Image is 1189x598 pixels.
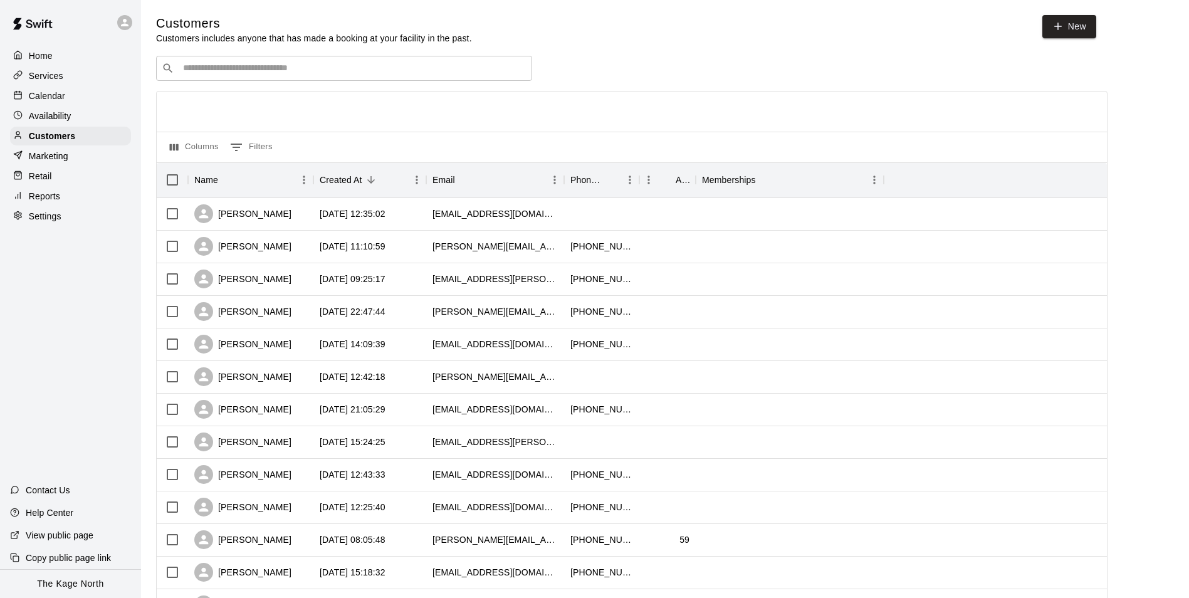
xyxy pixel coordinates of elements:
p: View public page [26,529,93,542]
p: Home [29,50,53,62]
button: Show filters [227,137,276,157]
div: Name [188,162,313,197]
div: [PERSON_NAME] [194,302,291,321]
div: Created At [313,162,426,197]
div: [PERSON_NAME] [194,237,291,256]
div: [PERSON_NAME] [194,433,291,451]
div: 2025-08-13 12:42:18 [320,370,385,383]
div: [PERSON_NAME] [194,530,291,549]
p: Copy public page link [26,552,111,564]
div: claire.courbetosborne@gmail.com [432,566,558,579]
button: Menu [865,170,884,189]
div: Name [194,162,218,197]
p: Customers [29,130,75,142]
button: Select columns [167,137,222,157]
div: [PERSON_NAME] [194,204,291,223]
p: Customers includes anyone that has made a booking at your facility in the past. [156,32,472,45]
div: rongreensales@live.ca [432,403,558,416]
h5: Customers [156,15,472,32]
div: +17053238992 [570,403,633,416]
div: lb.peters@gmail.com [432,273,558,285]
a: Retail [10,167,131,186]
p: Services [29,70,63,82]
a: Home [10,46,131,65]
a: New [1042,15,1096,38]
p: Settings [29,210,61,223]
div: 2025-08-13 22:47:44 [320,305,385,318]
a: Settings [10,207,131,226]
button: Menu [621,170,639,189]
p: The Kage North [37,577,104,590]
div: Memberships [696,162,884,197]
div: 59 [679,533,689,546]
div: [PERSON_NAME] [194,367,291,386]
div: +14169030136 [570,566,633,579]
div: Phone Number [570,162,603,197]
div: 2025-08-14 11:10:59 [320,240,385,253]
div: Phone Number [564,162,639,197]
a: Reports [10,187,131,206]
p: Marketing [29,150,68,162]
div: 2025-08-12 12:43:33 [320,468,385,481]
div: t_doret@live.ca [432,501,558,513]
div: 2025-08-14 09:25:17 [320,273,385,285]
button: Menu [545,170,564,189]
button: Sort [603,171,621,189]
div: mike_o@sympatico.ca [432,533,558,546]
a: Services [10,66,131,85]
button: Menu [407,170,426,189]
div: +17053313449 [570,468,633,481]
div: Email [432,162,455,197]
div: +19057153229 [570,533,633,546]
div: brooke.lynn89@hotmail.com [432,338,558,350]
p: Reports [29,190,60,202]
p: Availability [29,110,71,122]
a: Marketing [10,147,131,165]
div: Memberships [702,162,756,197]
div: 2025-08-13 14:09:39 [320,338,385,350]
div: Search customers by name or email [156,56,532,81]
button: Sort [455,171,473,189]
a: Availability [10,107,131,125]
p: Calendar [29,90,65,102]
div: +14167065168 [570,305,633,318]
div: Age [676,162,689,197]
p: Help Center [26,506,73,519]
div: [PERSON_NAME] [194,465,291,484]
div: +17052410665 [570,240,633,253]
div: +17058964271 [570,501,633,513]
div: gloria.baccipuhl@yahoo.ca [432,305,558,318]
div: 2025-08-14 12:35:02 [320,207,385,220]
div: +31645372132 [570,273,633,285]
a: Calendar [10,87,131,105]
div: 2025-04-26 15:18:32 [320,566,385,579]
div: 2025-06-20 08:05:48 [320,533,385,546]
button: Sort [658,171,676,189]
div: [PERSON_NAME] [194,498,291,517]
div: Age [639,162,696,197]
button: Menu [295,170,313,189]
button: Menu [639,170,658,189]
div: 2025-08-12 12:25:40 [320,501,385,513]
div: 2025-08-12 15:24:25 [320,436,385,448]
div: 2025-08-12 21:05:29 [320,403,385,416]
div: [PERSON_NAME] [194,270,291,288]
div: paige.arseneau@live.ca [432,240,558,253]
a: Customers [10,127,131,145]
div: ryanemcgonigle@gmail.com [432,207,558,220]
p: Contact Us [26,484,70,496]
div: [PERSON_NAME] [194,563,291,582]
div: [PERSON_NAME] [194,335,291,354]
div: Created At [320,162,362,197]
div: [PERSON_NAME] [194,400,291,419]
p: Retail [29,170,52,182]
